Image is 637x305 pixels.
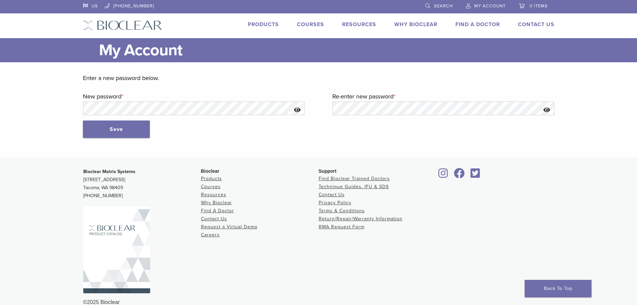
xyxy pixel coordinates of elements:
[99,38,554,62] h1: My Account
[319,216,403,222] a: Return/Repair/Warranty Information
[297,21,324,28] a: Courses
[201,184,221,189] a: Courses
[342,21,376,28] a: Resources
[530,3,548,9] span: 0 items
[468,172,483,179] a: Bioclear
[434,3,453,9] span: Search
[518,21,554,28] a: Contact Us
[201,232,220,238] a: Careers
[201,216,227,222] a: Contact Us
[83,207,150,293] img: Bioclear
[83,20,162,30] img: Bioclear
[319,168,337,174] span: Support
[319,208,365,214] a: Terms & Conditions
[248,21,279,28] a: Products
[319,184,389,189] a: Technique Guides, IFU & SDS
[83,168,201,200] p: [STREET_ADDRESS] Tacoma, WA 98409 [PHONE_NUMBER]
[201,200,232,206] a: Why Bioclear
[319,200,351,206] a: Privacy Policy
[452,172,467,179] a: Bioclear
[201,176,222,181] a: Products
[201,208,234,214] a: Find A Doctor
[540,101,554,119] button: Show password
[290,101,305,119] button: Show password
[455,21,500,28] a: Find A Doctor
[332,91,554,101] label: Re-enter new password
[83,91,305,101] label: New password
[83,73,554,83] p: Enter a new password below.
[319,176,390,181] a: Find Bioclear Trained Doctors
[436,172,450,179] a: Bioclear
[83,121,150,138] button: Save
[394,21,437,28] a: Why Bioclear
[319,224,364,230] a: RMA Request Form
[525,280,592,297] a: Back To Top
[201,192,226,198] a: Resources
[474,3,506,9] span: My Account
[319,192,345,198] a: Contact Us
[201,224,257,230] a: Request a Virtual Demo
[201,168,219,174] span: Bioclear
[83,169,135,174] strong: Bioclear Matrix Systems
